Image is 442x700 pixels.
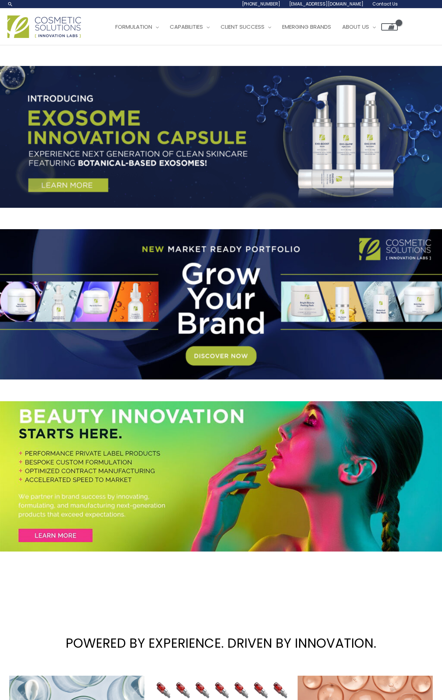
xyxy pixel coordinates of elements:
a: Emerging Brands [277,16,337,38]
span: [PHONE_NUMBER] [242,1,280,7]
nav: Site Navigation [104,16,398,38]
span: Formulation [115,23,152,31]
a: Capabilities [164,16,215,38]
span: Capabilities [170,23,203,31]
img: Cosmetic Solutions Logo [7,15,81,38]
a: About Us [337,16,381,38]
span: [EMAIL_ADDRESS][DOMAIN_NAME] [289,1,364,7]
span: Client Success [221,23,264,31]
a: Client Success [215,16,277,38]
span: About Us [342,23,369,31]
span: Contact Us [372,1,398,7]
span: Emerging Brands [282,23,331,31]
a: View Shopping Cart, empty [381,23,398,31]
a: Formulation [110,16,164,38]
a: Search icon link [7,1,13,7]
